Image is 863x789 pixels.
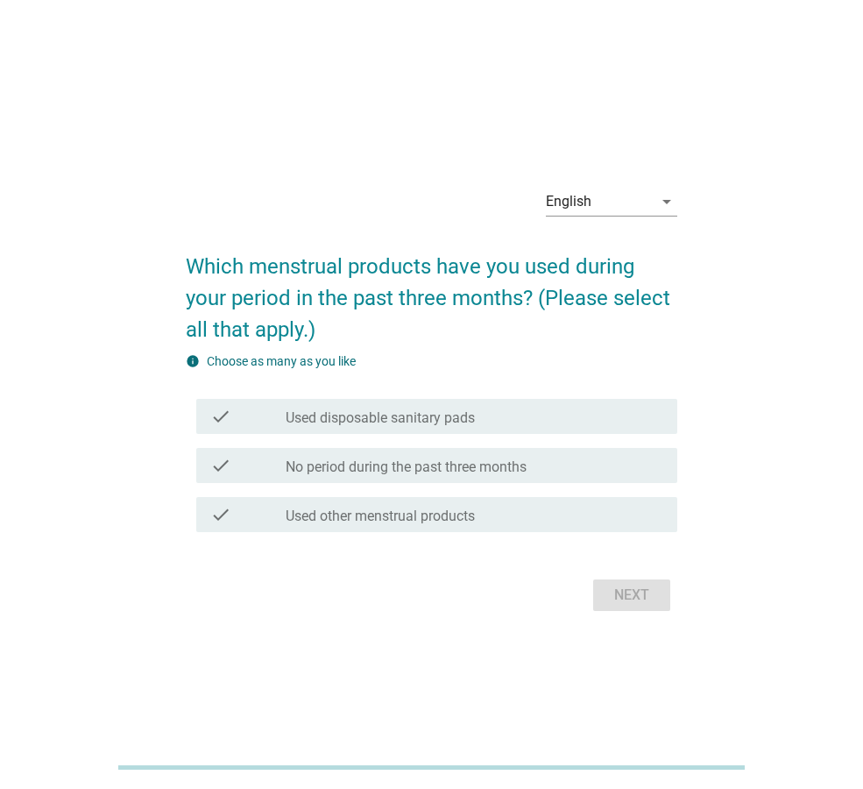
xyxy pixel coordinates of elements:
label: No period during the past three months [286,458,527,476]
i: check [210,504,231,525]
label: Used disposable sanitary pads [286,409,475,427]
label: Used other menstrual products [286,508,475,525]
div: English [546,194,591,210]
h2: Which menstrual products have you used during your period in the past three months? (Please selec... [186,233,677,345]
i: arrow_drop_down [656,191,677,212]
i: info [186,354,200,368]
i: check [210,455,231,476]
i: check [210,406,231,427]
label: Choose as many as you like [207,354,356,368]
